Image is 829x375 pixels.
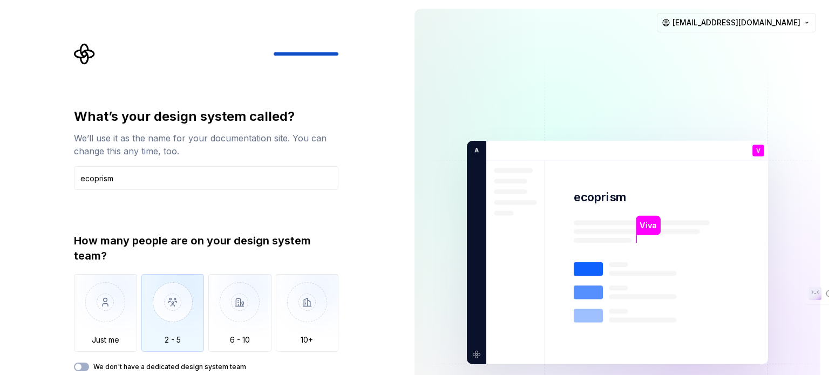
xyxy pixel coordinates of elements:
[74,166,338,190] input: Design system name
[471,146,479,155] p: A
[74,132,338,158] div: We’ll use it as the name for your documentation site. You can change this any time, too.
[672,17,800,28] span: [EMAIL_ADDRESS][DOMAIN_NAME]
[74,43,96,65] svg: Supernova Logo
[756,148,760,154] p: V
[574,189,627,205] p: ecoprism
[640,220,657,231] p: Viva
[657,13,816,32] button: [EMAIL_ADDRESS][DOMAIN_NAME]
[93,363,246,371] label: We don't have a dedicated design system team
[74,108,338,125] div: What’s your design system called?
[74,233,338,263] div: How many people are on your design system team?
